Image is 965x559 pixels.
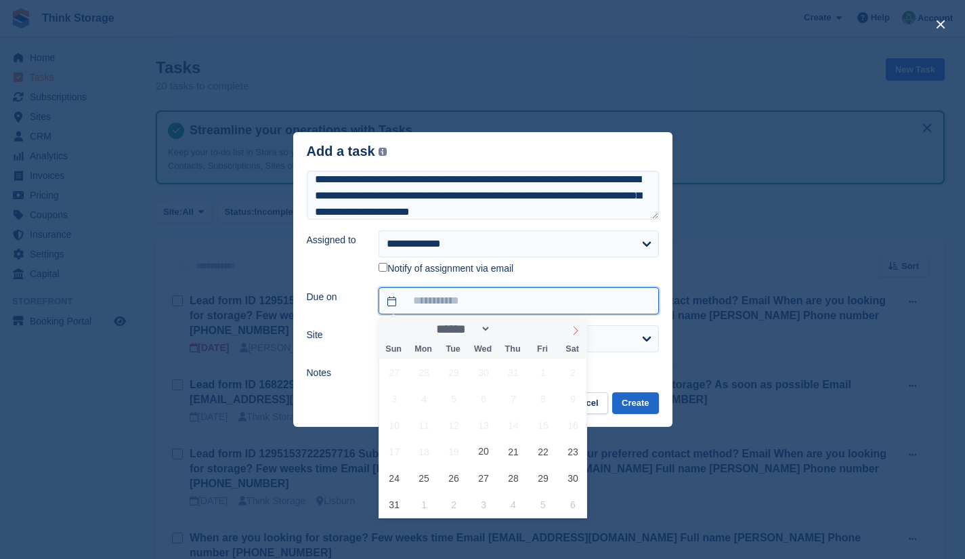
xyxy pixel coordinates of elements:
span: July 30, 2025 [471,359,497,386]
label: Notify of assignment via email [379,263,513,275]
span: Sat [557,345,587,354]
span: July 31, 2025 [500,359,527,386]
span: August 1, 2025 [530,359,556,386]
span: August 16, 2025 [559,412,586,438]
span: August 12, 2025 [441,412,467,438]
span: August 20, 2025 [471,438,497,465]
label: Notes [307,366,363,380]
span: August 3, 2025 [381,386,408,412]
span: August 13, 2025 [471,412,497,438]
span: August 8, 2025 [530,386,556,412]
button: Create [612,392,658,415]
label: Assigned to [307,233,363,247]
label: Due on [307,290,363,304]
input: Notify of assignment via email [379,263,387,272]
span: Wed [468,345,498,354]
span: September 4, 2025 [500,491,527,518]
span: August 29, 2025 [530,465,556,491]
img: icon-info-grey-7440780725fd019a000dd9b08b2336e03edf1995a4989e88bcd33f0948082b44.svg [379,148,387,156]
div: Add a task [307,144,387,159]
span: Tue [438,345,468,354]
span: August 4, 2025 [411,386,437,412]
span: August 19, 2025 [441,438,467,465]
span: September 2, 2025 [441,491,467,518]
span: August 28, 2025 [500,465,527,491]
span: August 6, 2025 [471,386,497,412]
span: September 5, 2025 [530,491,556,518]
span: September 1, 2025 [411,491,437,518]
span: July 29, 2025 [441,359,467,386]
span: August 30, 2025 [559,465,586,491]
span: September 6, 2025 [559,491,586,518]
button: close [930,14,951,35]
label: Site [307,328,363,342]
span: Fri [528,345,557,354]
span: August 14, 2025 [500,412,527,438]
span: August 24, 2025 [381,465,408,491]
span: August 31, 2025 [381,491,408,518]
span: August 10, 2025 [381,412,408,438]
select: Month [432,322,492,336]
span: August 27, 2025 [471,465,497,491]
span: August 9, 2025 [559,386,586,412]
span: August 22, 2025 [530,438,556,465]
span: August 26, 2025 [441,465,467,491]
span: August 15, 2025 [530,412,556,438]
span: August 5, 2025 [441,386,467,412]
span: August 17, 2025 [381,438,408,465]
span: July 27, 2025 [381,359,408,386]
span: August 7, 2025 [500,386,527,412]
span: August 11, 2025 [411,412,437,438]
span: Mon [408,345,438,354]
span: August 25, 2025 [411,465,437,491]
span: August 2, 2025 [559,359,586,386]
span: August 23, 2025 [559,438,586,465]
input: Year [491,322,534,336]
span: September 3, 2025 [471,491,497,518]
span: July 28, 2025 [411,359,437,386]
span: Sun [379,345,408,354]
span: Thu [498,345,528,354]
span: August 21, 2025 [500,438,527,465]
span: August 18, 2025 [411,438,437,465]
